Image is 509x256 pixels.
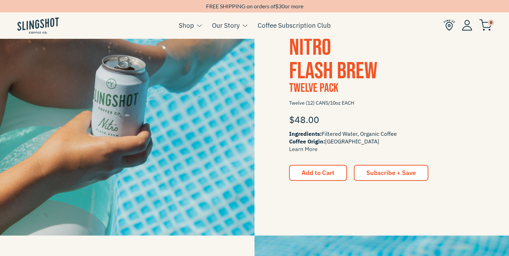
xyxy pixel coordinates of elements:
span: Subscribe + Save [366,169,416,177]
button: Add to Cart [289,165,347,181]
span: Twelve (12) CANS/10oz EACH [289,97,474,109]
span: Twelve Pack [289,81,338,96]
span: Filtered Water, Organic Coffee [GEOGRAPHIC_DATA] [289,130,474,153]
img: Account [462,20,472,30]
a: Subscribe + Save [354,165,428,181]
span: $ [275,3,278,9]
a: 0 [479,21,492,29]
span: 0 [488,19,494,26]
span: Nitro Flash Brew [289,34,377,85]
a: Our Story [212,20,240,30]
a: Shop [179,20,194,30]
span: 30 [278,3,285,9]
span: Coffee Origin: [289,138,325,145]
a: Learn More [289,145,318,152]
img: Find Us [444,19,455,31]
span: Ingredients: [289,130,322,137]
div: $48.00 [289,109,474,130]
a: Coffee Subscription Club [258,20,331,30]
img: cart [479,19,492,31]
span: Add to Cart [302,169,334,177]
a: NitroFlash Brew [289,34,377,85]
